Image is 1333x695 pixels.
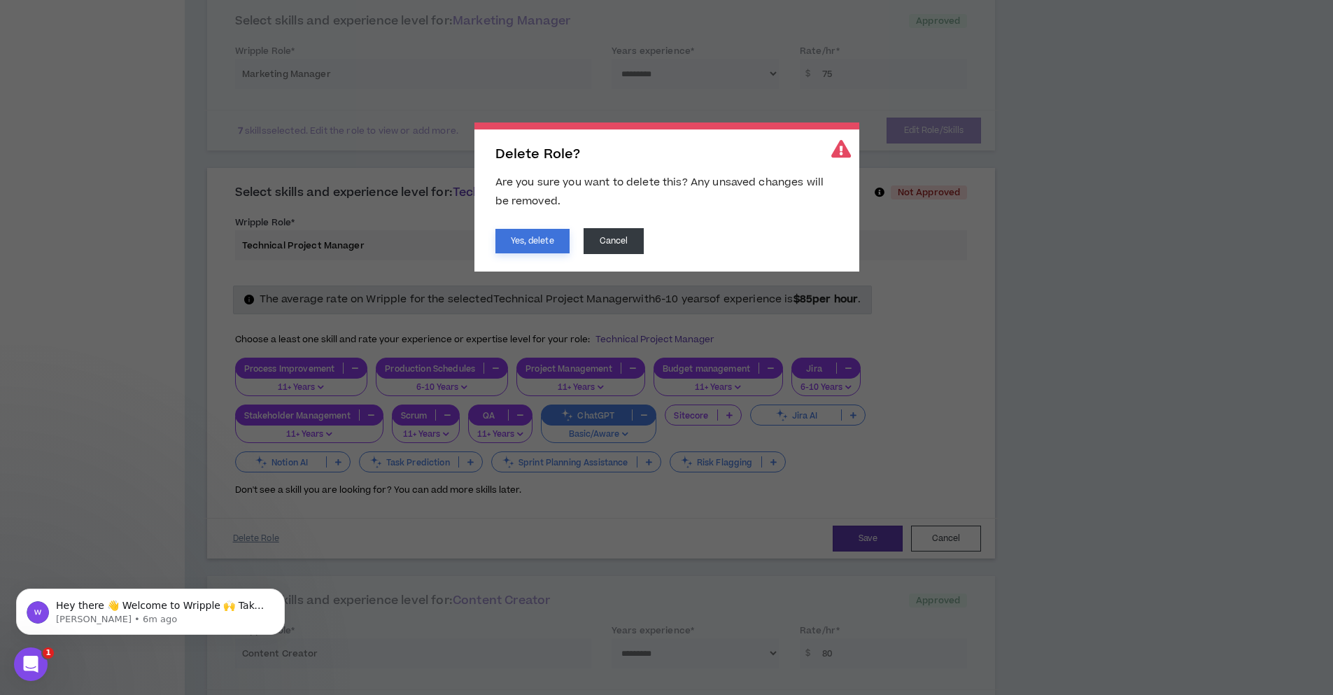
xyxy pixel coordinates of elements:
[43,647,54,659] span: 1
[584,228,644,254] button: Cancel
[14,647,48,681] iframe: Intercom live chat
[495,175,824,209] span: Are you sure you want to delete this? Any unsaved changes will be removed.
[495,147,838,162] h2: Delete Role?
[10,559,290,657] iframe: Intercom notifications message
[495,229,570,253] button: Yes, delete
